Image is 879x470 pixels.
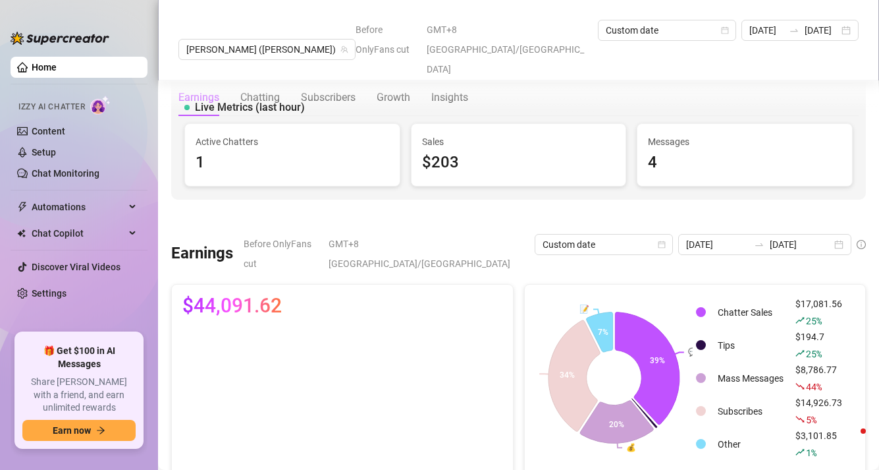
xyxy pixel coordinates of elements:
[795,297,842,328] div: $17,081.56
[90,96,111,115] img: AI Chatter
[754,239,764,250] span: swap-right
[32,168,99,179] a: Chat Monitoring
[340,45,348,53] span: team
[795,316,805,325] span: rise
[626,442,636,452] text: 💰
[658,241,666,249] span: calendar
[834,425,866,457] iframe: Intercom live chat
[806,347,821,360] span: 25 %
[712,330,789,361] td: Tips
[795,382,805,391] span: fall
[795,363,842,394] div: $8,786.77
[648,150,841,175] div: 4
[795,330,842,361] div: $194.7
[795,415,805,424] span: fall
[196,134,389,149] span: Active Chatters
[32,288,67,299] a: Settings
[805,23,839,38] input: End date
[22,345,136,370] span: 🎁 Get $100 in AI Messages
[17,229,26,238] img: Chat Copilot
[244,234,321,274] span: Before OnlyFans cut
[806,380,821,393] span: 44 %
[795,349,805,358] span: rise
[18,101,85,113] span: Izzy AI Chatter
[356,20,419,59] span: Before OnlyFans cut
[770,237,832,252] input: End date
[32,196,125,218] span: Automations
[789,25,799,36] span: to
[543,235,665,254] span: Custom date
[806,413,816,426] span: 5 %
[96,426,105,435] span: arrow-right
[301,90,356,105] div: Subscribers
[32,223,125,244] span: Chat Copilot
[606,20,728,40] span: Custom date
[32,62,57,73] a: Home
[32,147,56,158] a: Setup
[17,202,28,212] span: thunderbolt
[712,396,789,427] td: Subscribes
[687,347,697,357] text: 💬
[857,240,866,249] span: info-circle
[422,150,616,175] div: $203
[712,428,789,460] td: Other
[525,368,535,378] text: 👤
[754,239,764,250] span: to
[427,20,590,79] span: GMT+8 [GEOGRAPHIC_DATA]/[GEOGRAPHIC_DATA]
[182,295,282,316] span: $44,091.62
[795,428,842,460] div: $3,101.85
[422,134,616,149] span: Sales
[11,32,109,45] img: logo-BBDzfeDw.svg
[178,90,219,105] div: Earnings
[806,446,816,459] span: 1 %
[712,363,789,394] td: Mass Messages
[186,40,348,59] span: Jaylie (jaylietori)
[795,396,842,427] div: $14,926.73
[22,376,136,415] span: Share [PERSON_NAME] with a friend, and earn unlimited rewards
[32,262,120,272] a: Discover Viral Videos
[196,150,389,175] div: 1
[795,448,805,457] span: rise
[721,26,729,34] span: calendar
[431,90,468,105] div: Insights
[686,237,748,252] input: Start date
[749,23,784,38] input: Start date
[648,134,841,149] span: Messages
[53,425,91,436] span: Earn now
[789,25,799,36] span: swap-right
[579,304,589,314] text: 📝
[171,243,233,264] h3: Earnings
[329,234,527,274] span: GMT+8 [GEOGRAPHIC_DATA]/[GEOGRAPHIC_DATA]
[806,314,821,327] span: 25 %
[377,90,410,105] div: Growth
[22,420,136,441] button: Earn nowarrow-right
[32,126,65,136] a: Content
[712,297,789,328] td: Chatter Sales
[240,90,280,105] div: Chatting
